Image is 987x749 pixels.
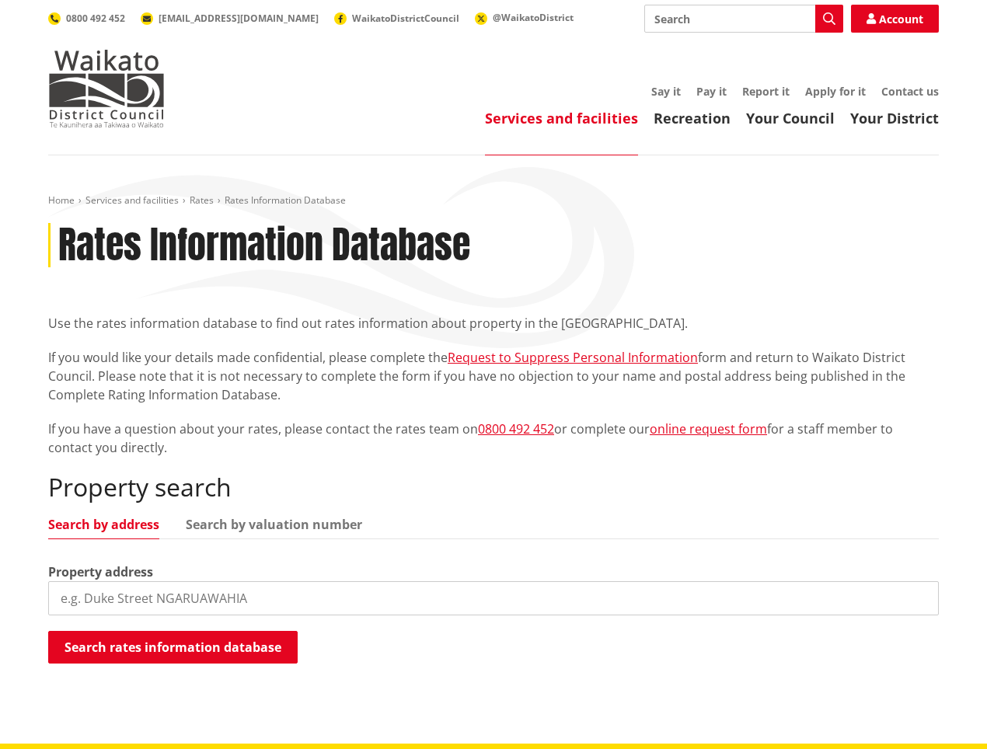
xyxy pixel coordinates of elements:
[651,84,681,99] a: Say it
[334,12,459,25] a: WaikatoDistrictCouncil
[48,348,939,404] p: If you would like your details made confidential, please complete the form and return to Waikato ...
[644,5,843,33] input: Search input
[48,193,75,207] a: Home
[478,420,554,437] a: 0800 492 452
[190,193,214,207] a: Rates
[851,5,939,33] a: Account
[48,314,939,333] p: Use the rates information database to find out rates information about property in the [GEOGRAPHI...
[742,84,790,99] a: Report it
[48,581,939,615] input: e.g. Duke Street NGARUAWAHIA
[485,109,638,127] a: Services and facilities
[48,563,153,581] label: Property address
[48,12,125,25] a: 0800 492 452
[448,349,698,366] a: Request to Suppress Personal Information
[48,194,939,207] nav: breadcrumb
[850,109,939,127] a: Your District
[475,11,574,24] a: @WaikatoDistrict
[58,223,470,268] h1: Rates Information Database
[352,12,459,25] span: WaikatoDistrictCouncil
[159,12,319,25] span: [EMAIL_ADDRESS][DOMAIN_NAME]
[48,420,939,457] p: If you have a question about your rates, please contact the rates team on or complete our for a s...
[48,518,159,531] a: Search by address
[225,193,346,207] span: Rates Information Database
[805,84,866,99] a: Apply for it
[186,518,362,531] a: Search by valuation number
[493,11,574,24] span: @WaikatoDistrict
[650,420,767,437] a: online request form
[746,109,835,127] a: Your Council
[48,472,939,502] h2: Property search
[654,109,731,127] a: Recreation
[696,84,727,99] a: Pay it
[881,84,939,99] a: Contact us
[66,12,125,25] span: 0800 492 452
[141,12,319,25] a: [EMAIL_ADDRESS][DOMAIN_NAME]
[48,50,165,127] img: Waikato District Council - Te Kaunihera aa Takiwaa o Waikato
[48,631,298,664] button: Search rates information database
[85,193,179,207] a: Services and facilities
